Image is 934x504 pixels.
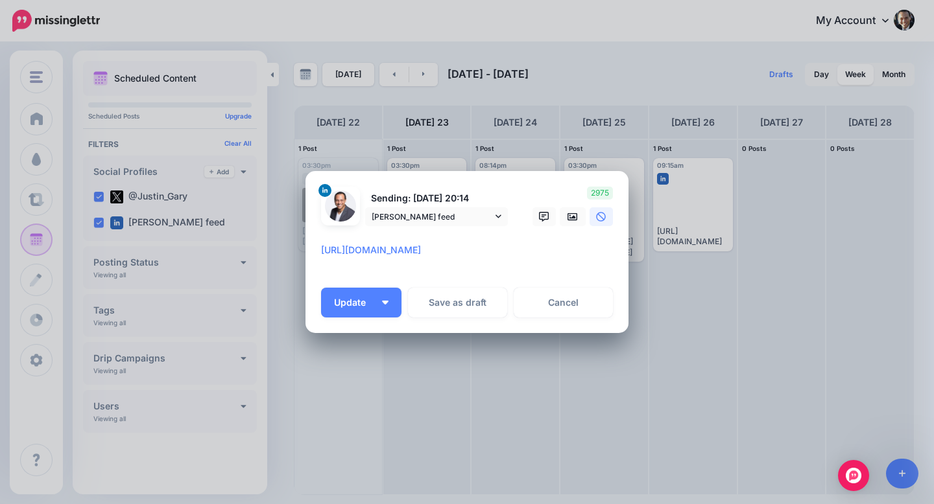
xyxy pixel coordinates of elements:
div: Open Intercom Messenger [838,460,869,491]
img: 1713975767145-37900.png [325,190,356,222]
span: 2975 [587,187,613,200]
span: [PERSON_NAME] feed [372,210,492,223]
span: Update [334,298,376,307]
button: Update [321,288,401,317]
mark: [URL][DOMAIN_NAME] [321,244,421,255]
a: Cancel [514,288,613,317]
img: arrow-down-white.png [382,301,389,304]
button: Save as draft [408,288,507,317]
p: Sending: [DATE] 20:14 [365,191,508,206]
a: [PERSON_NAME] feed [365,207,508,226]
